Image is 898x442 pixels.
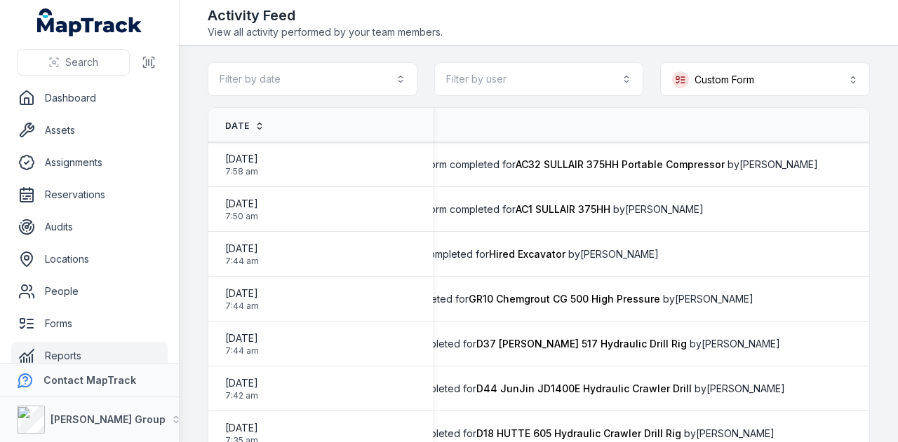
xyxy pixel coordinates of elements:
span: Search [65,55,98,69]
span: [DATE] [225,421,258,435]
a: Assignments [11,149,168,177]
span: Hired Excavator [489,248,565,260]
span: 7:44 am [225,345,259,357]
span: form completed for by [PERSON_NAME] [156,158,818,172]
time: 19/08/2025, 7:44:24 am [225,242,259,267]
button: Filter by user [434,62,644,96]
span: 7:42 am [225,390,258,401]
button: Search [17,49,130,76]
span: GR10 Chemgrout CG 500 High Pressure [469,293,660,305]
span: form completed for by [PERSON_NAME] [156,292,753,306]
span: form completed for by [PERSON_NAME] [156,337,780,351]
span: View all activity performed by your team members. [208,25,443,39]
a: Forms [11,310,168,338]
span: D18 HUTTE 605 Hydraulic Crawler Drill Rig [476,427,681,439]
span: AC1 SULLAIR 375HH [516,203,610,215]
h2: Activity Feed [208,6,443,25]
button: Custom Form [660,62,870,96]
span: [DATE] [225,197,258,211]
a: Audits [11,213,168,241]
time: 19/08/2025, 7:42:37 am [225,376,258,401]
time: 19/08/2025, 7:44:00 am [225,331,259,357]
time: 19/08/2025, 7:58:09 am [225,152,258,177]
span: [DATE] [225,331,259,345]
span: D44 JunJin JD1400E Hydraulic Crawler Drill [476,382,692,394]
span: AC32 SULLAIR 375HH Portable Compressor [516,158,725,170]
span: 7:44 am [225,301,259,312]
span: [DATE] [225,286,259,301]
span: 7:58 am [225,166,258,177]
span: [DATE] [225,152,258,166]
a: Reservations [11,181,168,209]
span: [DATE] [225,376,258,390]
a: People [11,277,168,305]
strong: [PERSON_NAME] Group [51,413,166,425]
span: D37 [PERSON_NAME] 517 Hydraulic Drill Rig [476,338,687,350]
a: Date [225,120,264,132]
a: MapTrack [37,8,142,36]
strong: Contact MapTrack [43,374,136,386]
a: Locations [11,245,168,273]
span: [DATE] [225,242,259,256]
time: 19/08/2025, 7:44:11 am [225,286,259,312]
span: form completed for by [PERSON_NAME] [156,427,775,441]
a: Assets [11,116,168,144]
span: 7:44 am [225,256,259,267]
a: Reports [11,342,168,370]
time: 19/08/2025, 7:50:16 am [225,197,258,222]
button: Filter by date [208,62,417,96]
span: Date [225,120,249,132]
span: 7:50 am [225,211,258,222]
span: form completed for by [PERSON_NAME] [156,382,785,396]
a: Dashboard [11,84,168,112]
